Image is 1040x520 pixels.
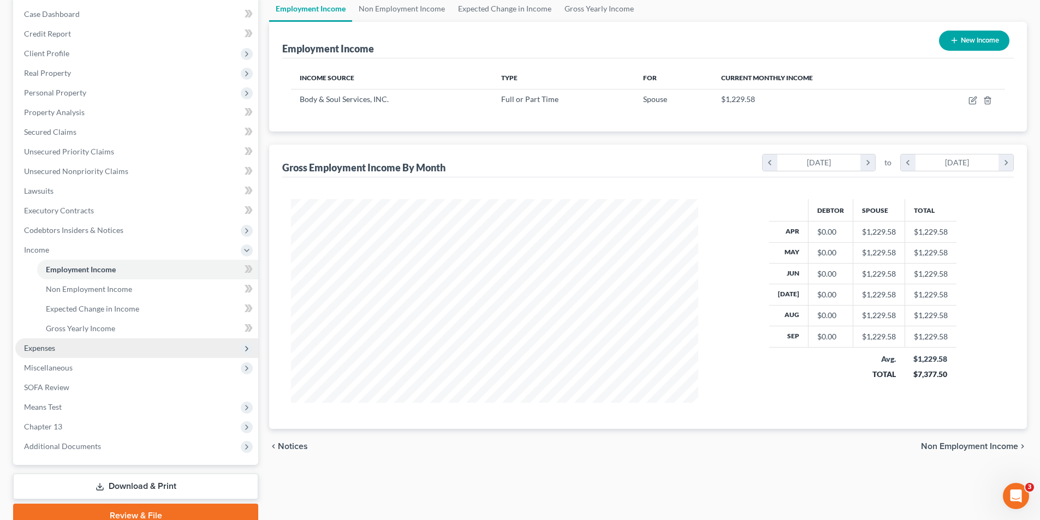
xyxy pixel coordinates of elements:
span: Body & Soul Services, INC. [300,94,389,104]
div: Employment Income [282,42,374,55]
span: Income [24,245,49,254]
a: Download & Print [13,474,258,499]
span: For [643,74,657,82]
th: Sep [769,326,809,347]
i: chevron_right [999,154,1013,171]
div: $1,229.58 [862,310,896,321]
a: Employment Income [37,260,258,279]
a: Executory Contracts [15,201,258,220]
span: Unsecured Priority Claims [24,147,114,156]
span: Lawsuits [24,186,54,195]
a: Secured Claims [15,122,258,142]
a: Unsecured Priority Claims [15,142,258,162]
span: Income Source [300,74,354,82]
td: $1,229.58 [905,284,956,305]
div: $1,229.58 [862,226,896,237]
a: Credit Report [15,24,258,44]
span: Type [501,74,518,82]
span: Gross Yearly Income [46,324,115,333]
td: $1,229.58 [905,305,956,326]
span: Client Profile [24,49,69,58]
span: Credit Report [24,29,71,38]
span: Full or Part Time [501,94,558,104]
span: Codebtors Insiders & Notices [24,225,123,235]
span: Spouse [643,94,667,104]
span: 3 [1025,483,1034,492]
div: Gross Employment Income By Month [282,161,445,174]
div: $1,229.58 [862,268,896,279]
th: [DATE] [769,284,809,305]
span: Secured Claims [24,127,76,136]
div: $1,229.58 [862,247,896,258]
span: $1,229.58 [721,94,755,104]
i: chevron_left [763,154,777,171]
i: chevron_right [1018,442,1027,451]
a: SOFA Review [15,378,258,397]
span: Current Monthly Income [721,74,813,82]
a: Gross Yearly Income [37,319,258,338]
div: $0.00 [817,247,844,258]
div: Avg. [861,354,896,364]
i: chevron_left [901,154,916,171]
span: Executory Contracts [24,206,94,215]
td: $1,229.58 [905,326,956,347]
span: Miscellaneous [24,363,73,372]
div: $7,377.50 [913,369,948,380]
div: [DATE] [916,154,999,171]
span: SOFA Review [24,382,69,392]
a: Lawsuits [15,181,258,201]
th: Total [905,199,956,221]
div: $0.00 [817,226,844,237]
a: Expected Change in Income [37,299,258,319]
div: $1,229.58 [913,354,948,364]
i: chevron_right [860,154,875,171]
td: $1,229.58 [905,263,956,284]
th: Apr [769,222,809,242]
button: chevron_left Notices [269,442,308,451]
div: $0.00 [817,289,844,300]
span: Expected Change in Income [46,304,139,313]
span: to [884,157,892,168]
div: TOTAL [861,369,896,380]
i: chevron_left [269,442,278,451]
div: $1,229.58 [862,289,896,300]
td: $1,229.58 [905,222,956,242]
span: Chapter 13 [24,422,62,431]
a: Unsecured Nonpriority Claims [15,162,258,181]
a: Case Dashboard [15,4,258,24]
span: Non Employment Income [46,284,132,294]
span: Case Dashboard [24,9,80,19]
span: Additional Documents [24,441,101,451]
div: [DATE] [777,154,861,171]
span: Notices [278,442,308,451]
th: May [769,242,809,263]
th: Aug [769,305,809,326]
span: Expenses [24,343,55,352]
span: Property Analysis [24,107,85,117]
span: Means Test [24,402,62,411]
th: Debtor [808,199,853,221]
iframe: Intercom live chat [1003,483,1029,509]
span: Personal Property [24,88,86,97]
span: Real Property [24,68,71,77]
a: Non Employment Income [37,279,258,299]
span: Non Employment Income [921,442,1018,451]
td: $1,229.58 [905,242,956,263]
th: Jun [769,263,809,284]
span: Unsecured Nonpriority Claims [24,166,128,176]
th: Spouse [853,199,905,221]
a: Property Analysis [15,103,258,122]
span: Employment Income [46,265,116,274]
div: $0.00 [817,310,844,321]
button: New Income [939,31,1009,51]
div: $0.00 [817,331,844,342]
button: Non Employment Income chevron_right [921,442,1027,451]
div: $0.00 [817,268,844,279]
div: $1,229.58 [862,331,896,342]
